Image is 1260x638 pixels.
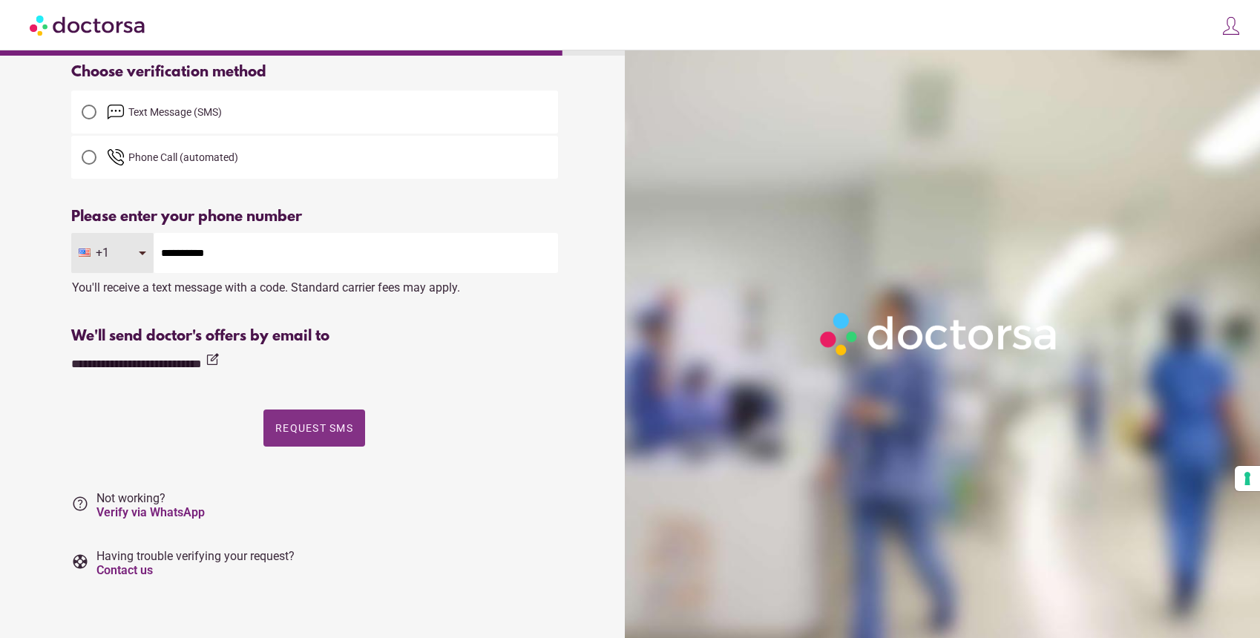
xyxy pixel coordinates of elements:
[30,8,147,42] img: Doctorsa.com
[96,246,125,260] span: +1
[813,306,1066,362] img: Logo-Doctorsa-trans-White-partial-flat.png
[96,491,205,519] span: Not working?
[1235,466,1260,491] button: Your consent preferences for tracking technologies
[71,64,558,81] div: Choose verification method
[71,495,89,513] i: help
[128,106,222,118] span: Text Message (SMS)
[107,148,125,166] img: phone
[71,208,558,226] div: Please enter your phone number
[71,328,558,345] div: We'll send doctor's offers by email to
[96,505,205,519] a: Verify via WhatsApp
[71,553,89,570] i: support
[107,103,125,121] img: email
[96,549,295,577] span: Having trouble verifying your request?
[205,352,220,367] i: edit_square
[1221,16,1241,36] img: icons8-customer-100.png
[71,273,558,295] div: You'll receive a text message with a code. Standard carrier fees may apply.
[275,422,353,434] span: Request SMS
[263,410,365,447] button: Request SMS
[128,151,238,163] span: Phone Call (automated)
[96,563,153,577] a: Contact us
